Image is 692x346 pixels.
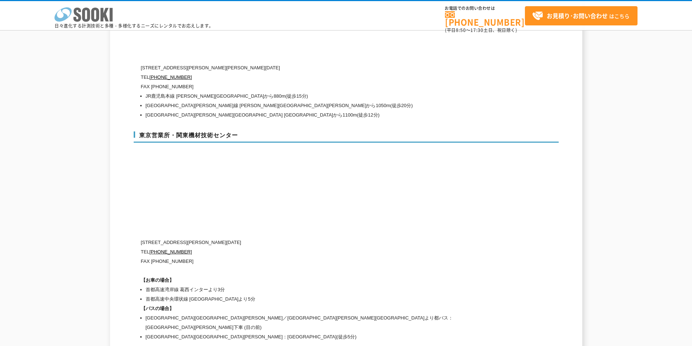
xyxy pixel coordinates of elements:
span: 8:50 [456,27,466,33]
li: 首都高速湾岸線 葛西インターより3分 [146,285,490,294]
span: お電話でのお問い合わせは [445,6,525,11]
strong: お見積り･お問い合わせ [547,11,608,20]
span: はこちら [532,11,630,21]
h1: 【お車の場合】 [141,276,490,285]
p: 日々進化する計測技術と多種・多様化するニーズにレンタルでお応えします。 [54,24,214,28]
li: [GEOGRAPHIC_DATA][GEOGRAPHIC_DATA][PERSON_NAME]：[GEOGRAPHIC_DATA](徒歩5分) [146,332,490,342]
h3: 東京営業所・関東機材技術センター [134,131,559,143]
h1: 【バスの場合】 [141,304,490,313]
p: FAX [PHONE_NUMBER] [141,82,490,91]
p: FAX [PHONE_NUMBER] [141,257,490,266]
p: TEL [141,73,490,82]
p: TEL [141,247,490,257]
li: [GEOGRAPHIC_DATA][GEOGRAPHIC_DATA][PERSON_NAME]／[GEOGRAPHIC_DATA][PERSON_NAME][GEOGRAPHIC_DATA]より... [146,313,490,332]
a: [PHONE_NUMBER] [445,11,525,26]
li: [GEOGRAPHIC_DATA][PERSON_NAME]線 [PERSON_NAME][GEOGRAPHIC_DATA][PERSON_NAME]から1050m(徒歩20分) [146,101,490,110]
li: 首都高速中央環状線 [GEOGRAPHIC_DATA]より5分 [146,294,490,304]
li: [GEOGRAPHIC_DATA][PERSON_NAME][GEOGRAPHIC_DATA] [GEOGRAPHIC_DATA]から1100m(徒歩12分) [146,110,490,120]
a: [PHONE_NUMBER] [149,74,192,80]
a: [PHONE_NUMBER] [149,249,192,255]
li: JR鹿児島本線 [PERSON_NAME][GEOGRAPHIC_DATA]から880m(徒歩15分) [146,91,490,101]
a: お見積り･お問い合わせはこちら [525,6,638,25]
p: [STREET_ADDRESS][PERSON_NAME][DATE] [141,238,490,247]
p: [STREET_ADDRESS][PERSON_NAME][PERSON_NAME][DATE] [141,63,490,73]
span: 17:30 [470,27,483,33]
span: (平日 ～ 土日、祝日除く) [445,27,517,33]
